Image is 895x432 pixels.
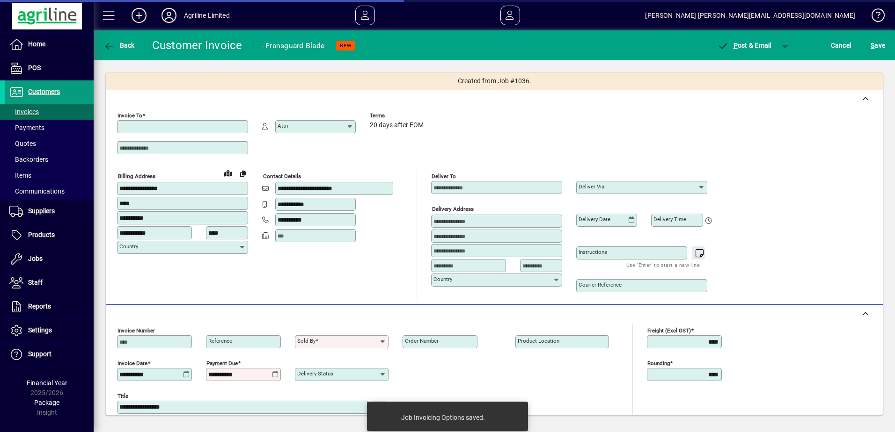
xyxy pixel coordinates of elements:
mat-hint: Use 'Enter' to start a new line [308,414,381,425]
span: P [734,42,738,49]
a: Items [5,167,94,183]
div: Customer Invoice [152,38,242,53]
mat-label: Deliver via [579,183,604,190]
a: Jobs [5,247,94,271]
mat-label: Attn [278,122,288,129]
span: Payments [9,124,44,131]
button: Profile [154,7,184,24]
span: Customers [28,88,60,95]
a: Suppliers [5,200,94,223]
mat-label: Order number [405,338,439,344]
a: Communications [5,183,94,199]
span: Reports [28,302,51,310]
span: Terms [370,113,426,119]
mat-label: Country [119,243,138,250]
span: Cancel [831,38,851,53]
mat-label: Delivery date [579,216,610,223]
a: Backorders [5,151,94,167]
span: ave [871,38,885,53]
button: Post & Email [712,37,776,54]
mat-label: Delivery status [297,370,333,377]
div: - Fransguard Blade [262,38,325,53]
span: S [871,42,874,49]
a: Products [5,223,94,247]
span: Back [103,42,135,49]
a: View on map [220,166,235,180]
span: Backorders [9,156,48,163]
span: Support [28,350,51,358]
span: 20 days after EOM [370,122,424,129]
span: Invoices [9,108,39,115]
a: Staff [5,271,94,295]
button: Cancel [829,37,854,54]
mat-label: Invoice To [117,112,142,119]
mat-label: Instructions [579,249,607,255]
mat-label: Freight (excl GST) [647,327,691,334]
button: Save [868,37,888,54]
a: POS [5,57,94,80]
mat-label: Invoice number [117,327,155,334]
span: Settings [28,326,52,334]
span: Products [28,231,55,238]
span: Suppliers [28,207,55,215]
mat-label: Deliver To [432,173,456,180]
button: Back [101,37,137,54]
mat-label: Payment due [206,360,238,367]
mat-label: Title [117,393,128,399]
mat-label: Invoice date [117,360,147,367]
mat-label: Reference [208,338,232,344]
span: Created from Job #1036. [458,76,531,86]
mat-label: Courier Reference [579,281,622,288]
a: Payments [5,120,94,136]
span: Financial Year [27,379,67,387]
a: Quotes [5,136,94,151]
a: Knowledge Base [865,2,883,32]
mat-label: Product location [518,338,559,344]
a: Home [5,33,94,56]
button: Copy to Delivery address [235,166,250,181]
span: POS [28,64,41,72]
span: Quotes [9,140,36,147]
div: Job Invoicing Options saved. [401,413,485,422]
a: Reports [5,295,94,318]
div: Agriline Limited [184,8,230,23]
span: Jobs [28,255,43,262]
mat-label: Sold by [297,338,315,344]
mat-label: Country [433,276,452,282]
span: NEW [340,43,352,49]
app-page-header-button: Back [94,37,145,54]
mat-label: Rounding [647,360,670,367]
span: Staff [28,279,43,286]
span: Package [34,399,59,406]
div: [PERSON_NAME] [PERSON_NAME][EMAIL_ADDRESS][DOMAIN_NAME] [645,8,855,23]
button: Add [124,7,154,24]
span: ost & Email [717,42,771,49]
mat-hint: Use 'Enter' to start a new line [626,259,700,270]
a: Support [5,343,94,366]
mat-label: Delivery time [653,216,686,223]
a: Invoices [5,104,94,120]
span: Home [28,40,45,48]
a: Settings [5,319,94,342]
span: Communications [9,187,65,195]
span: Items [9,172,31,179]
